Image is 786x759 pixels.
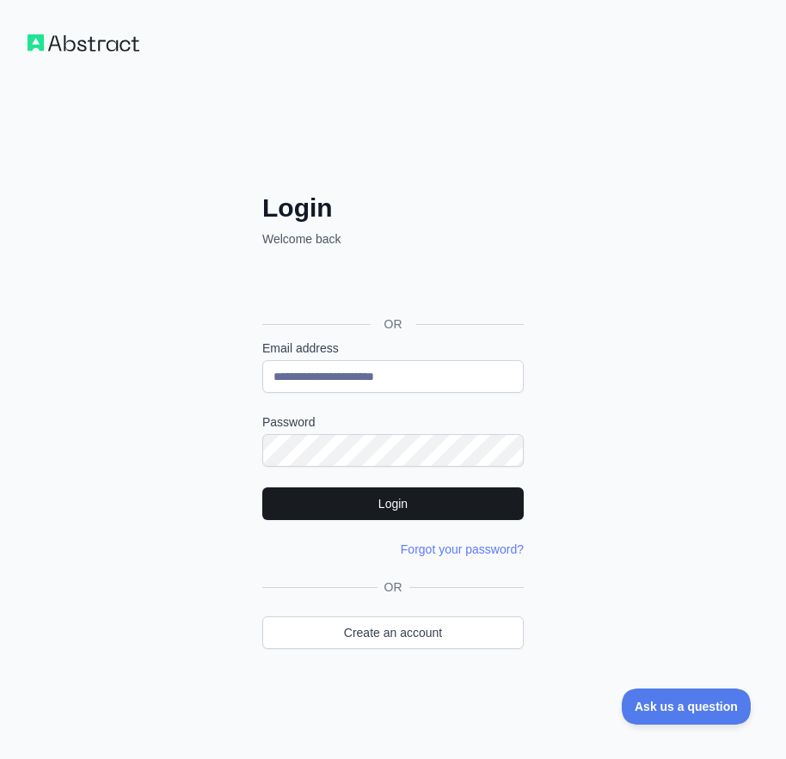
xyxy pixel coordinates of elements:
[262,193,524,223] h2: Login
[378,578,409,596] span: OR
[371,315,416,333] span: OR
[622,689,752,725] iframe: Toggle Customer Support
[262,230,524,248] p: Welcome back
[262,616,524,649] a: Create an account
[28,34,139,52] img: Workflow
[262,487,524,520] button: Login
[254,266,529,304] iframe: Sign in with Google Button
[262,413,524,431] label: Password
[262,340,524,357] label: Email address
[401,542,524,556] a: Forgot your password?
